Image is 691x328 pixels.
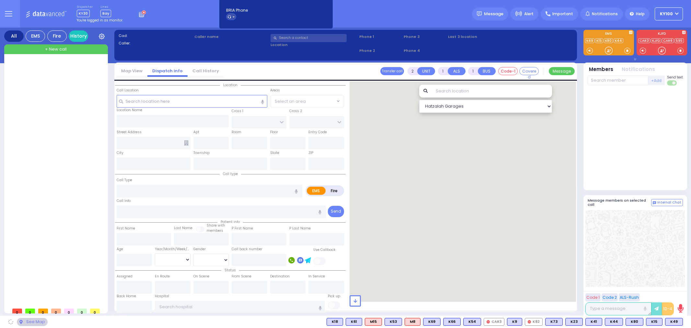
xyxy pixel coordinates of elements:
button: Message [549,67,575,75]
img: red-radio-icon.svg [487,320,490,323]
div: K61 [346,318,362,326]
label: Pick up [328,294,340,299]
button: Code 1 [585,293,601,301]
button: BUS [478,67,496,75]
span: Send text [667,75,683,80]
h5: Message members on selected call [588,198,651,207]
span: Alert [524,11,534,17]
button: Notifications [622,66,655,73]
span: Select an area [275,98,306,105]
div: ALS KJ [405,318,420,326]
label: Dispatcher [77,5,93,9]
a: Dispatch info [147,68,188,74]
span: Help [636,11,645,17]
span: Other building occupants [184,140,189,146]
img: Logo [26,10,69,18]
a: History [69,30,88,42]
div: BLS [423,318,441,326]
div: K53 [385,318,402,326]
button: Send [328,206,344,217]
div: BLS [605,318,623,326]
span: 0 [25,309,35,313]
small: Share with [207,223,225,228]
button: Internal Chat [651,199,683,206]
a: 595 [674,38,684,43]
label: Cross 2 [289,109,302,114]
a: K80 [604,38,613,43]
div: K73 [545,318,563,326]
a: CAR6 [662,38,674,43]
label: EMS [307,187,326,195]
span: Patient info [217,219,243,224]
label: ZIP [308,150,313,156]
label: Use Callback [313,247,336,252]
div: BLS [646,318,662,326]
label: Caller: [119,41,192,46]
a: K15 [595,38,603,43]
div: All [4,30,24,42]
div: BLS [565,318,583,326]
label: Location [271,42,357,48]
a: KJFD [651,38,661,43]
label: Destination [270,274,290,279]
div: K41 [585,318,602,326]
div: K66 [443,318,461,326]
label: Assigned [117,274,132,279]
div: K82 [525,318,543,326]
label: Caller name [194,34,268,40]
span: Ky100 [660,11,673,17]
label: Cross 1 [232,109,243,114]
label: Gender [193,247,206,252]
label: Age [117,247,123,252]
a: Call History [188,68,224,74]
label: Back Home [117,294,136,299]
span: Call type [220,171,241,176]
span: Phone 4 [404,48,446,53]
button: ALS [448,67,466,75]
label: First Name [117,226,135,231]
label: Entry Code [308,130,327,135]
span: members [207,228,223,233]
div: K44 [605,318,623,326]
button: Transfer call [380,67,404,75]
span: Notifications [592,11,618,17]
label: Areas [270,88,280,93]
div: K49 [665,318,683,326]
label: En Route [155,274,170,279]
div: K80 [626,318,643,326]
label: Room [232,130,241,135]
img: comment-alt.png [653,201,656,205]
div: M8 [405,318,420,326]
div: K23 [565,318,583,326]
label: Turn off text [667,80,677,86]
input: Search hospital [155,301,325,313]
input: Search location here [117,95,267,107]
label: Location Name [117,108,142,113]
button: Code 2 [602,293,618,301]
div: K69 [423,318,441,326]
span: 0 [51,309,61,313]
span: Bay [100,10,111,17]
span: Important [552,11,573,17]
label: On Scene [193,274,209,279]
button: ALS-Rush [619,293,640,301]
label: State [270,150,279,156]
label: Street Address [117,130,142,135]
label: Call Type [117,178,132,183]
label: Call Location [117,88,139,93]
span: 0 [77,309,87,313]
button: Members [589,66,613,73]
span: + New call [45,46,67,53]
label: Township [193,150,210,156]
div: BLS [507,318,522,326]
span: KY30 [77,10,90,17]
label: In Service [308,274,325,279]
label: Call back number [232,247,262,252]
input: Search member [588,76,648,85]
span: 0 [64,309,74,313]
img: message.svg [477,11,482,16]
span: Message [484,11,503,17]
div: BLS [385,318,402,326]
span: Location [220,83,241,88]
label: Lines [100,5,111,9]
